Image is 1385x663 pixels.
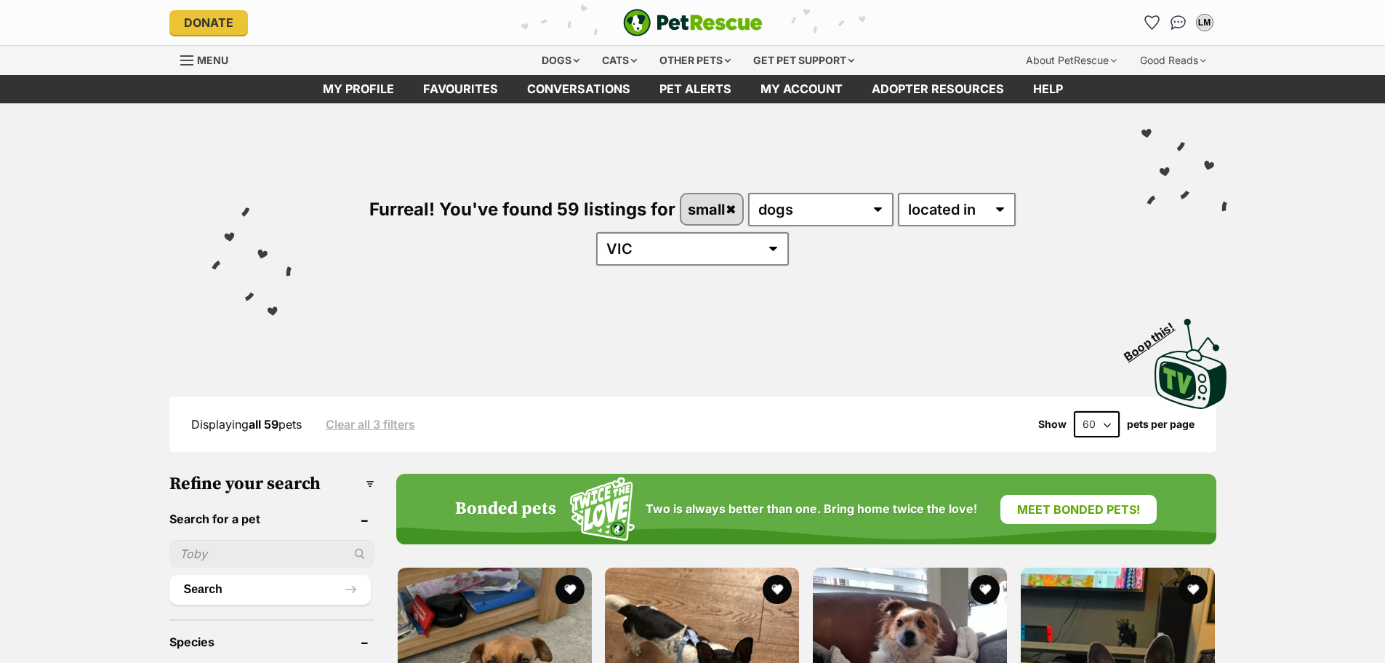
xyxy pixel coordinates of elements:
[513,75,645,103] a: conversations
[409,75,513,103] a: Favourites
[1197,15,1212,30] div: LM
[191,417,302,432] span: Displaying pets
[169,10,248,35] a: Donate
[645,75,746,103] a: Pet alerts
[1130,46,1216,75] div: Good Reads
[169,540,374,568] input: Toby
[1171,15,1186,30] img: chat-41dd97257d64d25036548639549fe6c8038ab92f7586957e7f3b1b290dea8141.svg
[169,474,374,494] h3: Refine your search
[1141,11,1164,34] a: Favourites
[1000,495,1157,524] a: Meet bonded pets!
[1193,11,1216,34] button: My account
[623,9,763,36] img: logo-e224e6f780fb5917bec1dbf3a21bbac754714ae5b6737aabdf751b685950b380.svg
[1038,418,1067,430] span: Show
[1155,306,1227,412] a: Boop this!
[570,477,635,541] img: Squiggle
[180,46,238,72] a: Menu
[555,575,584,604] button: favourite
[308,75,409,103] a: My profile
[681,194,743,224] a: small
[1141,11,1216,34] ul: Account quick links
[169,575,371,604] button: Search
[197,54,228,66] span: Menu
[763,575,792,604] button: favourite
[592,46,647,75] div: Cats
[971,575,1000,604] button: favourite
[857,75,1019,103] a: Adopter resources
[1121,311,1188,363] span: Boop this!
[455,499,556,520] h4: Bonded pets
[1127,418,1195,430] label: pets per page
[1016,46,1127,75] div: About PetRescue
[1179,575,1208,604] button: favourite
[169,635,374,648] header: Species
[369,199,675,220] span: Furreal! You've found 59 listings for
[649,46,741,75] div: Other pets
[743,46,864,75] div: Get pet support
[623,9,763,36] a: PetRescue
[531,46,590,75] div: Dogs
[1167,11,1190,34] a: Conversations
[746,75,857,103] a: My account
[169,512,374,525] header: Search for a pet
[1155,319,1227,409] img: PetRescue TV logo
[249,417,278,432] strong: all 59
[1019,75,1077,103] a: Help
[646,502,977,516] span: Two is always better than one. Bring home twice the love!
[326,418,415,431] a: Clear all 3 filters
